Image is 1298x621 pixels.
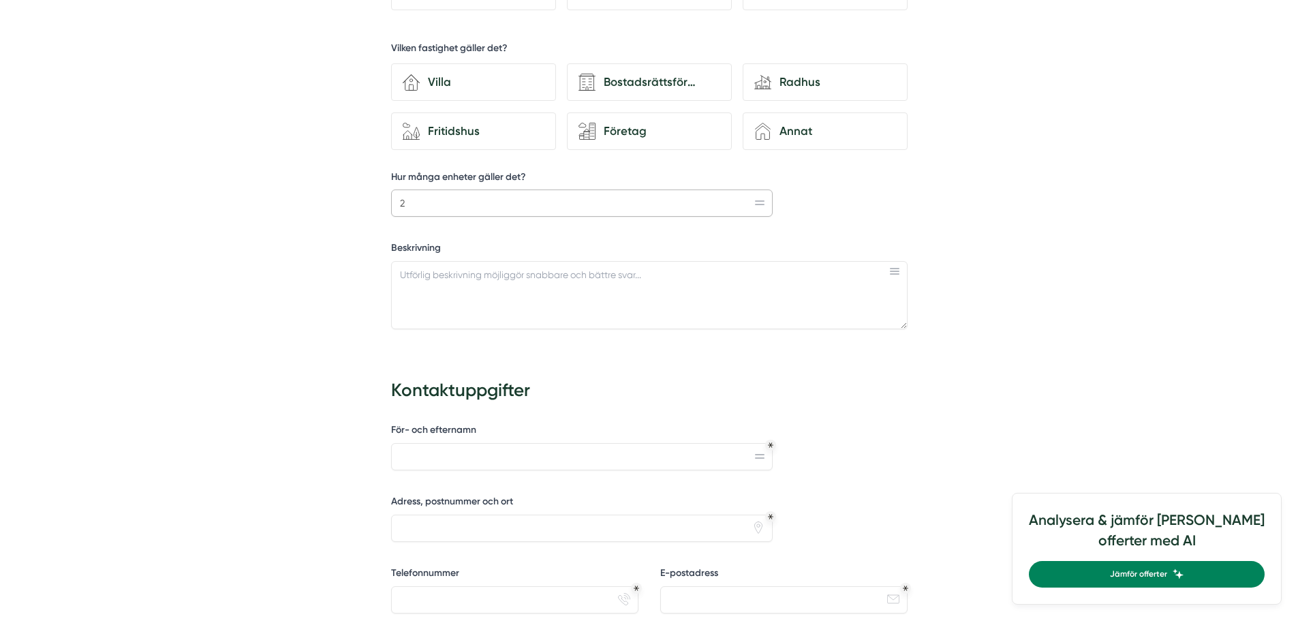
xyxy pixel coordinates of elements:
[1110,568,1167,581] span: Jämför offerter
[391,170,773,187] label: Hur många enheter gäller det?
[660,566,908,584] label: E-postadress
[634,586,639,591] div: Obligatoriskt
[391,566,638,584] label: Telefonnummer
[1029,510,1265,561] h4: Analysera & jämför [PERSON_NAME] offerter med AI
[391,495,773,512] label: Adress, postnummer och ort
[903,586,908,591] div: Obligatoriskt
[391,423,773,440] label: För- och efternamn
[768,514,773,519] div: Obligatoriskt
[391,42,508,59] h5: Vilken fastighet gäller det?
[1029,561,1265,588] a: Jämför offerter
[391,373,908,411] h3: Kontaktuppgifter
[391,241,908,258] label: Beskrivning
[768,442,773,448] div: Obligatoriskt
